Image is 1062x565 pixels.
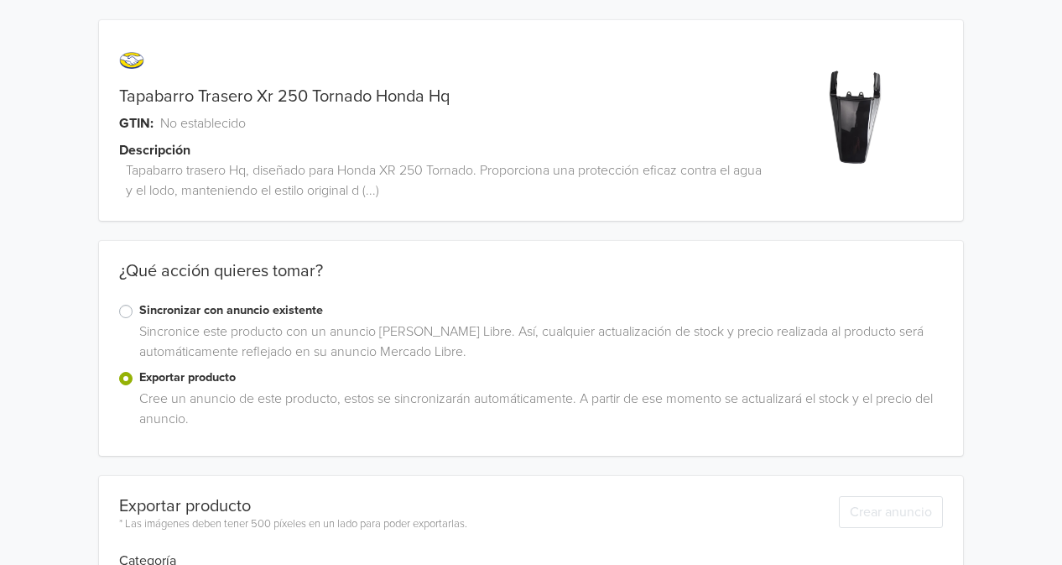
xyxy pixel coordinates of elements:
span: No establecido [160,113,246,133]
div: ¿Qué acción quieres tomar? [99,261,963,301]
label: Sincronizar con anuncio existente [139,301,943,320]
div: * Las imágenes deben tener 500 píxeles en un lado para poder exportarlas. [119,516,467,533]
a: Tapabarro Trasero Xr 250 Tornado Honda Hq [119,86,450,107]
span: Tapabarro trasero Hq, diseñado para Honda XR 250 Tornado. Proporciona una protección eficaz contr... [126,160,768,201]
div: Sincronice este producto con un anuncio [PERSON_NAME] Libre. Así, cualquier actualización de stoc... [133,322,943,369]
button: Crear anuncio [839,496,943,528]
div: Cree un anuncio de este producto, estos se sincronizarán automáticamente. A partir de ese momento... [133,389,943,436]
img: product_image [792,54,919,180]
div: Exportar producto [119,496,467,516]
span: Descripción [119,140,190,160]
label: Exportar producto [139,369,943,387]
span: GTIN: [119,113,154,133]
